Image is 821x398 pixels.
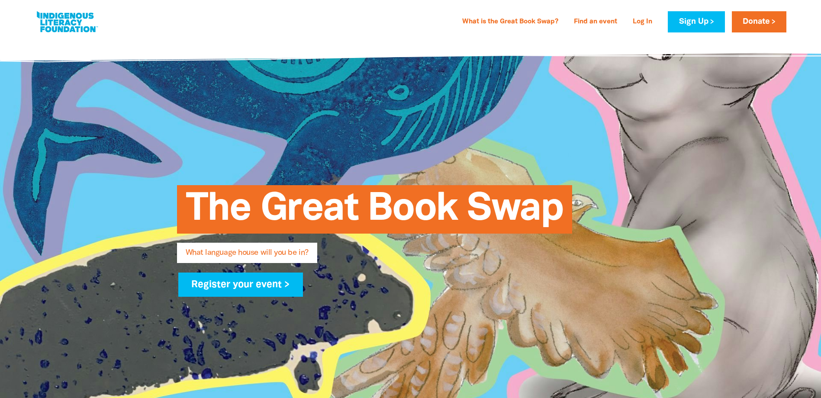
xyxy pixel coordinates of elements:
[186,192,563,234] span: The Great Book Swap
[569,15,622,29] a: Find an event
[457,15,563,29] a: What is the Great Book Swap?
[732,11,786,32] a: Donate
[186,249,309,263] span: What language house will you be in?
[628,15,657,29] a: Log In
[178,273,303,297] a: Register your event >
[668,11,724,32] a: Sign Up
